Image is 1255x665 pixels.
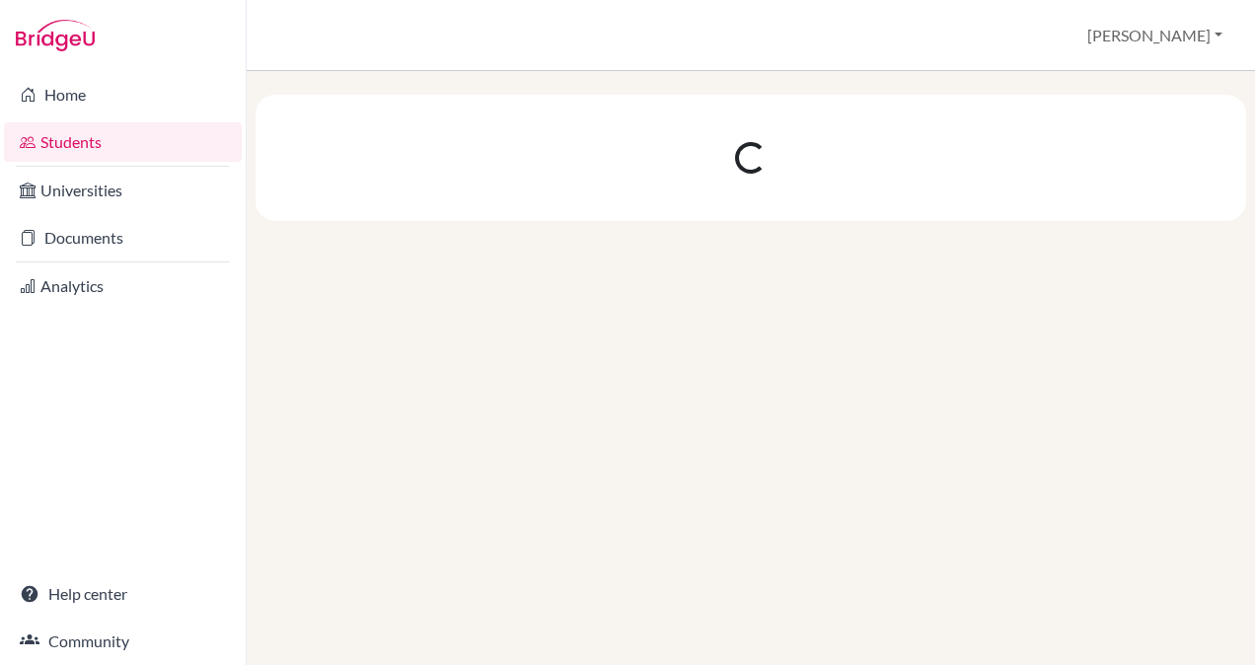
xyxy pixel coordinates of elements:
[4,171,242,210] a: Universities
[4,75,242,114] a: Home
[4,218,242,258] a: Documents
[4,266,242,306] a: Analytics
[4,574,242,614] a: Help center
[4,622,242,661] a: Community
[4,122,242,162] a: Students
[16,20,95,51] img: Bridge-U
[1078,17,1231,54] button: [PERSON_NAME]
